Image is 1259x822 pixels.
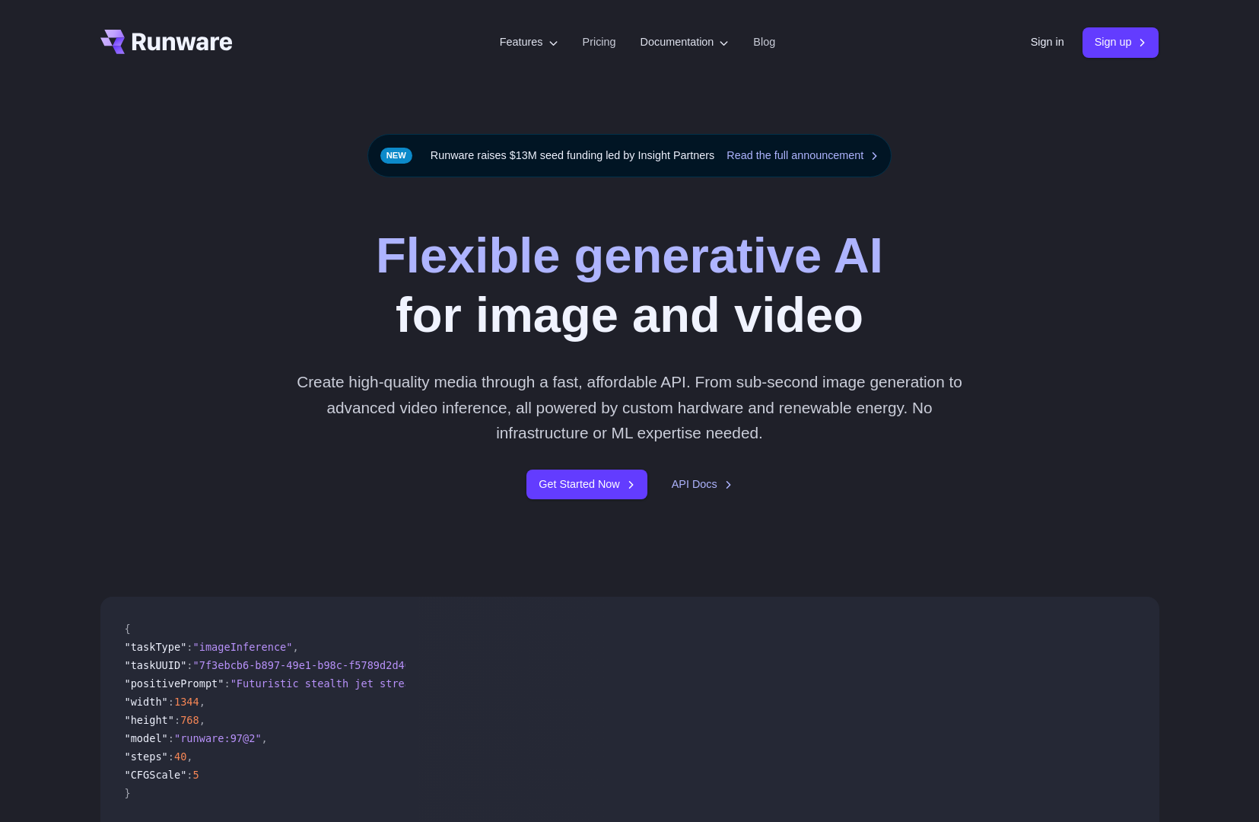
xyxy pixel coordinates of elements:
[672,476,733,493] a: API Docs
[168,696,174,708] span: :
[753,33,775,51] a: Blog
[168,732,174,744] span: :
[583,33,616,51] a: Pricing
[125,696,168,708] span: "width"
[1083,27,1159,57] a: Sign up
[230,677,797,690] span: "Futuristic stealth jet streaking through a neon-lit cityscape with glowing purple exhaust"
[292,641,298,653] span: ,
[186,750,192,763] span: ,
[125,641,187,653] span: "taskType"
[125,787,131,799] span: }
[199,714,205,726] span: ,
[526,470,647,499] a: Get Started Now
[168,750,174,763] span: :
[174,732,262,744] span: "runware:97@2"
[641,33,730,51] label: Documentation
[125,677,224,690] span: "positivePrompt"
[125,732,168,744] span: "model"
[376,228,883,283] strong: Flexible generative AI
[1031,33,1064,51] a: Sign in
[500,33,558,51] label: Features
[376,226,883,345] h1: for image and video
[193,769,199,781] span: 5
[726,147,879,164] a: Read the full announcement
[174,714,180,726] span: :
[262,732,268,744] span: ,
[125,769,187,781] span: "CFGScale"
[180,714,199,726] span: 768
[125,714,174,726] span: "height"
[174,696,199,708] span: 1344
[199,696,205,708] span: ,
[291,369,968,445] p: Create high-quality media through a fast, affordable API. From sub-second image generation to adv...
[186,659,192,671] span: :
[224,677,230,690] span: :
[125,750,168,763] span: "steps"
[186,769,192,781] span: :
[125,659,187,671] span: "taskUUID"
[367,134,892,177] div: Runware raises $13M seed funding led by Insight Partners
[100,30,233,54] a: Go to /
[193,659,430,671] span: "7f3ebcb6-b897-49e1-b98c-f5789d2d40d7"
[125,623,131,635] span: {
[186,641,192,653] span: :
[193,641,293,653] span: "imageInference"
[174,750,186,763] span: 40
